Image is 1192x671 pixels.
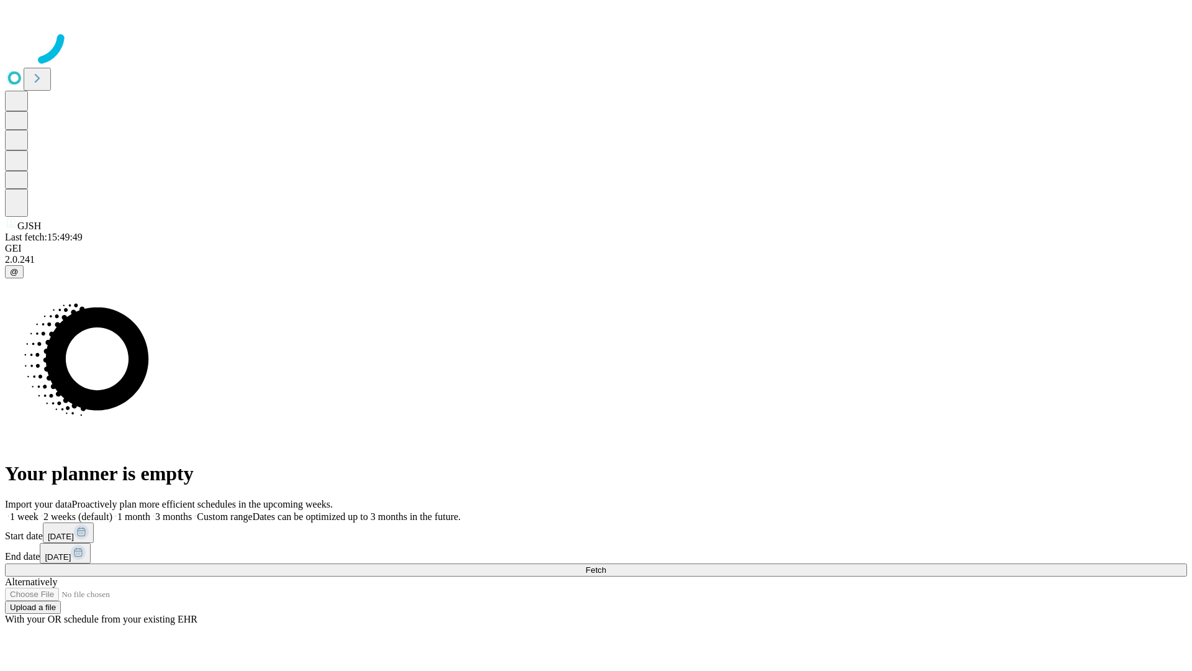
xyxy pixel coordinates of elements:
[72,499,333,509] span: Proactively plan more efficient schedules in the upcoming weeks.
[585,565,606,575] span: Fetch
[45,552,71,562] span: [DATE]
[17,221,41,231] span: GJSH
[5,523,1187,543] div: Start date
[5,601,61,614] button: Upload a file
[5,265,24,278] button: @
[5,577,57,587] span: Alternatively
[43,511,112,522] span: 2 weeks (default)
[5,564,1187,577] button: Fetch
[117,511,150,522] span: 1 month
[10,267,19,276] span: @
[5,462,1187,485] h1: Your planner is empty
[5,232,83,242] span: Last fetch: 15:49:49
[40,543,91,564] button: [DATE]
[43,523,94,543] button: [DATE]
[155,511,192,522] span: 3 months
[5,254,1187,265] div: 2.0.241
[5,614,197,624] span: With your OR schedule from your existing EHR
[10,511,38,522] span: 1 week
[5,243,1187,254] div: GEI
[48,532,74,541] span: [DATE]
[197,511,252,522] span: Custom range
[5,543,1187,564] div: End date
[253,511,461,522] span: Dates can be optimized up to 3 months in the future.
[5,499,72,509] span: Import your data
